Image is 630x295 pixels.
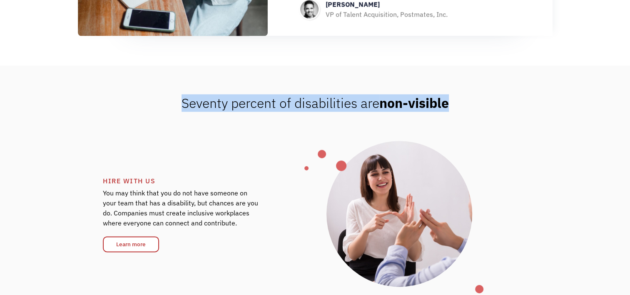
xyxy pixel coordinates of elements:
strong: non-visible [379,94,449,112]
a: Learn more [103,236,159,252]
div: VP of Talent Acquisition, Postmates, Inc. [326,9,448,19]
div: You may think that you do not have someone on your team that has a disability, but chances are yo... [103,186,259,236]
span: Seventy percent of disabilities are [182,94,449,112]
div: HIRE WITH US [103,176,326,186]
